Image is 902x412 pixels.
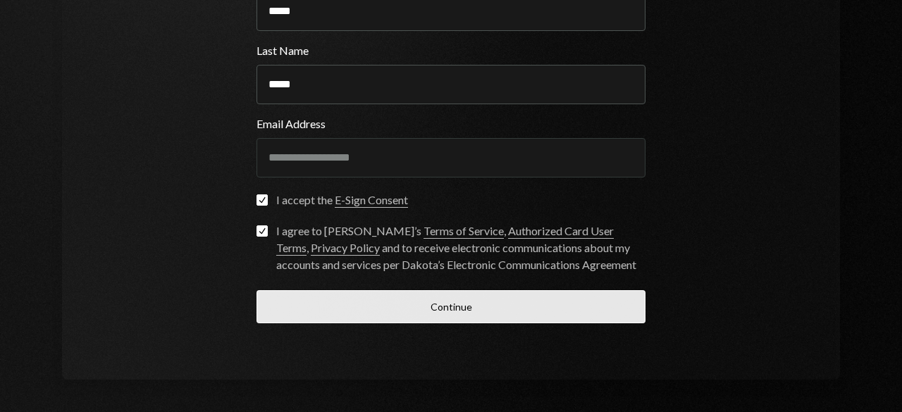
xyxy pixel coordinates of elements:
[257,42,645,59] label: Last Name
[335,193,408,208] a: E-Sign Consent
[257,225,268,237] button: I agree to [PERSON_NAME]’s Terms of Service, Authorized Card User Terms, Privacy Policy and to re...
[257,116,645,132] label: Email Address
[257,290,645,323] button: Continue
[276,192,408,208] div: I accept the
[257,194,268,206] button: I accept the E-Sign Consent
[276,224,614,256] a: Authorized Card User Terms
[311,241,380,256] a: Privacy Policy
[276,223,645,273] div: I agree to [PERSON_NAME]’s , , and to receive electronic communications about my accounts and ser...
[424,224,504,239] a: Terms of Service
